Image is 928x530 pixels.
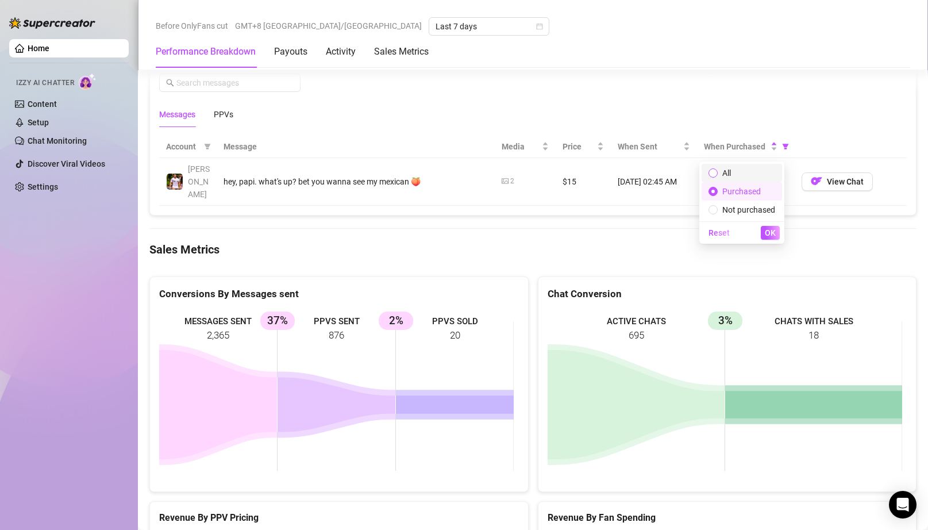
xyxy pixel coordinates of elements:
span: Not purchased [722,205,775,214]
span: Media [502,140,540,153]
span: GMT+8 [GEOGRAPHIC_DATA]/[GEOGRAPHIC_DATA] [235,17,422,34]
span: filter [202,138,213,155]
span: filter [782,143,789,150]
span: Before OnlyFans cut [156,17,228,34]
h5: Revenue By PPV Pricing [159,511,519,525]
button: Reset [704,226,734,240]
span: When Purchased [704,140,768,153]
button: OFView Chat [802,172,873,191]
a: Setup [28,118,49,127]
div: Performance Breakdown [156,45,256,59]
img: logo-BBDzfeDw.svg [9,17,95,29]
a: Home [28,44,49,53]
span: Account [166,140,199,153]
th: Message [217,136,495,158]
span: OK [765,228,776,237]
span: search [166,79,174,87]
span: picture [502,178,509,185]
div: Activity [326,45,356,59]
span: When Sent [618,140,681,153]
button: OK [761,226,780,240]
img: OF [811,175,822,187]
a: Discover Viral Videos [28,159,105,168]
th: When Purchased [697,136,795,158]
span: [PERSON_NAME] [188,164,210,199]
span: Purchased [722,187,761,196]
span: filter [780,138,791,155]
span: filter [204,143,211,150]
td: $15 [556,158,611,206]
span: calendar [536,23,543,30]
th: Media [495,136,556,158]
div: Chat Conversion [548,286,907,302]
div: 2 [510,176,514,187]
span: Reset [708,228,730,237]
td: [DATE] 02:45 AM [611,158,697,206]
img: Hector [167,174,183,190]
td: [DATE] 02:48 AM [697,158,795,206]
span: All [722,168,731,178]
a: OFView Chat [802,179,873,189]
h5: Revenue By Fan Spending [548,511,907,525]
th: Price [556,136,611,158]
div: Sales Metrics [374,45,429,59]
div: PPVs [214,108,233,121]
div: Open Intercom Messenger [889,491,917,519]
a: Content [28,99,57,109]
span: Price [563,140,595,153]
div: Messages [159,108,195,121]
a: Settings [28,182,58,191]
th: When Sent [611,136,697,158]
span: Izzy AI Chatter [16,78,74,89]
div: Conversions By Messages sent [159,286,519,302]
div: Payouts [274,45,307,59]
h4: Sales Metrics [149,241,917,258]
input: Search messages [176,76,294,89]
a: Chat Monitoring [28,136,87,145]
span: Last 7 days [436,18,542,35]
span: View Chat [827,177,864,186]
div: hey, papi. what's up? bet you wanna see my mexican 🍑 [224,175,488,188]
img: AI Chatter [79,73,97,90]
